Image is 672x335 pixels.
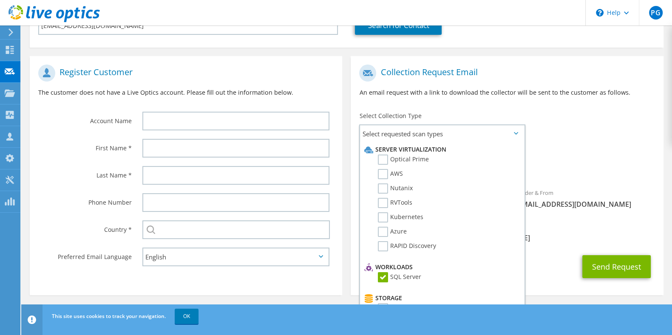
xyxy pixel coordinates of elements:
[351,217,663,247] div: CC & Reply To
[38,220,132,234] label: Country *
[582,255,651,278] button: Send Request
[378,227,407,237] label: Azure
[378,303,431,313] label: CLARiiON/VNX
[359,65,650,82] h1: Collection Request Email
[378,212,423,222] label: Kubernetes
[351,146,663,180] div: Requested Collections
[38,65,329,82] h1: Register Customer
[355,16,442,35] a: Search for Contact
[649,6,663,20] span: PG
[378,241,436,251] label: RAPID Discovery
[516,200,655,209] span: [EMAIL_ADDRESS][DOMAIN_NAME]
[378,183,413,194] label: Nutanix
[52,312,166,320] span: This site uses cookies to track your navigation.
[362,293,519,303] li: Storage
[507,184,663,213] div: Sender & From
[38,112,132,125] label: Account Name
[362,262,519,272] li: Workloads
[38,166,132,180] label: Last Name *
[378,198,412,208] label: RVTools
[378,155,429,165] label: Optical Prime
[351,184,507,213] div: To
[175,309,198,324] a: OK
[38,193,132,207] label: Phone Number
[359,112,421,120] label: Select Collection Type
[38,248,132,261] label: Preferred Email Language
[378,169,403,179] label: AWS
[378,272,421,282] label: SQL Server
[360,125,524,142] span: Select requested scan types
[596,9,604,17] svg: \n
[38,139,132,152] label: First Name *
[362,144,519,155] li: Server Virtualization
[359,88,655,97] p: An email request with a link to download the collector will be sent to the customer as follows.
[38,88,334,97] p: The customer does not have a Live Optics account. Please fill out the information below.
